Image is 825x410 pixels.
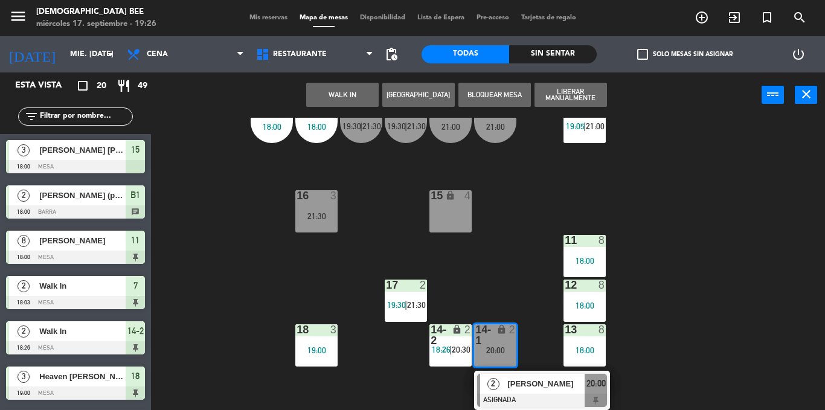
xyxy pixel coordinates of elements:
[509,45,597,63] div: Sin sentar
[445,190,455,200] i: lock
[39,189,126,202] span: [PERSON_NAME] (periodista) / Escoffier NP
[534,83,607,107] button: Liberar Manualmente
[39,370,126,383] span: Heaven [PERSON_NAME]
[103,47,118,62] i: arrow_drop_down
[131,233,140,248] span: 11
[422,45,509,63] div: Todas
[39,234,126,247] span: [PERSON_NAME]
[6,78,87,93] div: Esta vista
[563,346,606,354] div: 18:00
[18,371,30,383] span: 3
[407,300,426,310] span: 21:30
[405,121,407,131] span: |
[354,14,411,21] span: Disponibilidad
[18,235,30,247] span: 8
[36,18,156,30] div: miércoles 17. septiembre - 19:26
[117,78,131,93] i: restaurant
[39,144,126,156] span: [PERSON_NAME] [PERSON_NAME]
[273,50,327,59] span: Restaurante
[75,78,90,93] i: crop_square
[637,49,648,60] span: check_box_outline_blank
[133,278,138,293] span: 7
[387,121,406,131] span: 19:30
[147,50,168,59] span: Cena
[138,79,147,93] span: 49
[9,7,27,30] button: menu
[127,324,144,338] span: 14-2
[411,14,470,21] span: Lista de Espera
[39,280,126,292] span: Walk In
[342,121,361,131] span: 19:30
[515,14,582,21] span: Tarjetas de regalo
[583,121,586,131] span: |
[420,280,427,290] div: 2
[131,143,140,157] span: 15
[464,190,472,201] div: 4
[458,83,531,107] button: Bloquear Mesa
[39,110,132,123] input: Filtrar por nombre...
[452,345,470,354] span: 20:30
[243,14,294,21] span: Mis reservas
[727,10,742,25] i: exit_to_app
[449,345,452,354] span: |
[295,346,338,354] div: 19:00
[464,324,472,335] div: 2
[382,83,455,107] button: [GEOGRAPHIC_DATA]
[599,280,606,290] div: 8
[496,324,507,335] i: lock
[586,376,606,391] span: 20:00
[766,87,780,101] i: power_input
[474,346,516,354] div: 20:00
[295,212,338,220] div: 21:30
[384,47,399,62] span: pending_actions
[18,144,30,156] span: 3
[509,324,516,335] div: 2
[362,121,381,131] span: 21:30
[429,123,472,131] div: 21:00
[306,83,379,107] button: WALK IN
[507,377,585,390] span: [PERSON_NAME]
[295,123,338,131] div: 18:00
[39,325,126,338] span: Walk In
[563,257,606,265] div: 18:00
[97,79,106,93] span: 20
[474,123,516,131] div: 21:00
[131,369,140,383] span: 18
[407,121,426,131] span: 21:30
[599,324,606,335] div: 8
[18,325,30,338] span: 2
[36,6,156,18] div: [DEMOGRAPHIC_DATA] Bee
[330,324,338,335] div: 3
[386,280,387,290] div: 17
[251,123,293,131] div: 18:00
[432,345,451,354] span: 18:26
[792,10,807,25] i: search
[18,280,30,292] span: 2
[294,14,354,21] span: Mapa de mesas
[360,121,362,131] span: |
[330,190,338,201] div: 3
[791,47,806,62] i: power_settings_new
[762,86,784,104] button: power_input
[405,300,407,310] span: |
[799,87,814,101] i: close
[566,121,585,131] span: 19:05
[452,324,462,335] i: lock
[795,86,817,104] button: close
[586,121,605,131] span: 21:00
[24,109,39,124] i: filter_list
[130,188,140,202] span: B1
[387,300,406,310] span: 19:30
[760,10,774,25] i: turned_in_not
[470,14,515,21] span: Pre-acceso
[637,49,733,60] label: Solo mesas sin asignar
[599,235,606,246] div: 8
[487,378,499,390] span: 2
